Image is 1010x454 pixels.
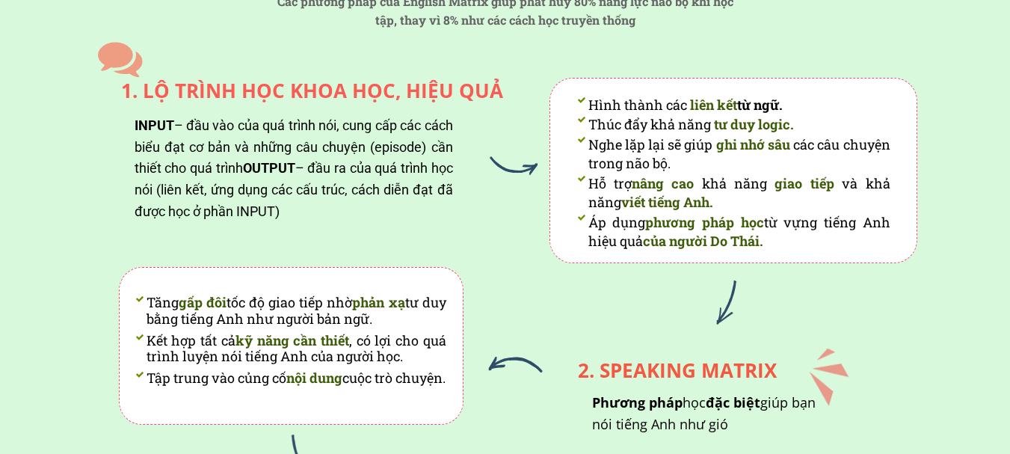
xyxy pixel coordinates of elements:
span: kỹ năng cần thiết [235,331,349,349]
span: Phương pháp [592,393,683,411]
span: ghi nhớ sâu [716,135,790,153]
span: gấp đôi [179,293,227,311]
span: Nghe lặp lại sẽ [588,135,682,153]
div: 2. SPEAKING MATRIX [565,359,777,382]
span: giao tiếp [775,174,834,192]
span: từ vựng tiếng Anh hiệu quả [588,213,890,250]
li: Tập trung vào củng cố cuộc trò chuyện. [135,370,446,387]
span: phản xạ [352,293,404,311]
span: Thúc đẩy khả năng [588,115,711,133]
li: Tăng tốc độ giao tiếp nhờ tư duy bằng tiếng Anh như người bản ngữ. [135,295,446,332]
span: liên kết [690,96,737,114]
div: – đầu vào của quá trình nói, cung cấp các cách biểu đạt cơ bản và những câu chuyện (episode) cần ... [135,115,453,223]
span: khả năng [702,174,767,192]
span: viết tiếng Anh. [621,193,713,211]
span: khả năng [588,174,890,211]
span: tư duy logic. [714,115,794,133]
span: giúp [684,135,712,153]
span: nội dung [286,369,342,387]
span: các câu chuyện trong não bộ. [588,135,890,172]
span: INPUT [135,117,174,133]
span: từ ngữ. [687,96,783,114]
div: 1. LỘ TRÌNH HỌC KHOA HỌC, HIỆU QUẢ [69,79,503,102]
span: Áp dụng [588,213,646,231]
span: Hỗ trợ [588,174,632,192]
span: và [842,174,857,192]
span: Hình thành các [588,96,687,114]
span: đặc biệt [706,393,760,411]
li: Kết hợp tất cả , có lợi cho quá trình luyện nói tiếng Anh của người học. [135,333,446,370]
span: phương pháp học [645,213,763,231]
span: của người Do Thái. [643,232,763,250]
span: OUTPUT [243,160,295,176]
div: học giúp bạn nói tiếng Anh như gió [592,392,816,435]
span: nâng cao [632,174,694,192]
